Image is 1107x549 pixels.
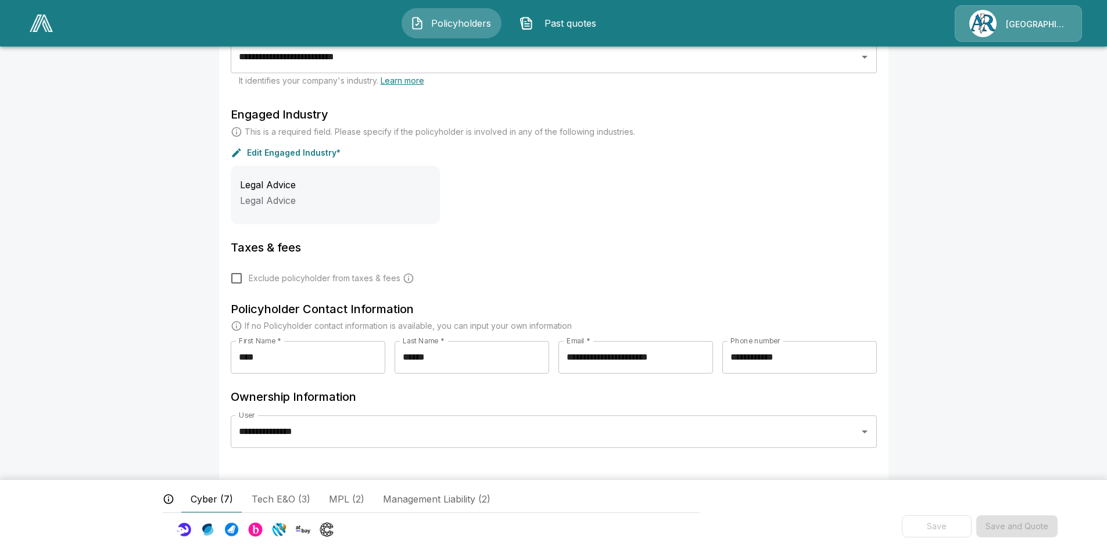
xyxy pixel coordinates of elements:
label: Phone number [730,336,780,346]
button: Policyholders IconPolicyholders [402,8,501,38]
img: Carrier Logo [224,522,239,537]
label: User [239,410,255,420]
img: Carrier Logo [248,522,263,537]
img: Carrier Logo [296,522,310,537]
span: Legal Advice [240,195,296,206]
h6: Ownership Information [231,387,877,406]
span: Exclude policyholder from taxes & fees [249,272,400,284]
span: Management Liability (2) [383,492,490,506]
img: Policyholders Icon [410,16,424,30]
span: It identifies your company's industry. [239,76,424,85]
h6: Taxes & fees [231,238,877,257]
p: If no Policyholder contact information is available, you can input your own information [245,320,572,332]
h6: Policyholder Contact Information [231,300,877,318]
label: Email * [567,336,590,346]
h6: Engaged Industry [231,105,877,124]
img: AA Logo [30,15,53,32]
button: Open [857,424,873,440]
span: Legal Advice [240,179,296,191]
span: Policyholders [429,16,493,30]
img: Carrier Logo [272,522,286,537]
button: Past quotes IconPast quotes [511,8,611,38]
span: Past quotes [538,16,602,30]
span: Cyber (7) [191,492,233,506]
span: MPL (2) [329,492,364,506]
svg: Carrier and processing fees will still be applied [403,272,414,284]
button: Open [857,49,873,65]
img: Past quotes Icon [520,16,533,30]
label: First Name * [239,336,281,346]
label: Last Name * [403,336,444,346]
img: Carrier Logo [320,522,334,537]
span: Tech E&O (3) [252,492,310,506]
p: Edit Engaged Industry* [247,149,341,157]
p: This is a required field. Please specify if the policyholder is involved in any of the following ... [245,126,635,138]
a: Learn more [381,76,424,85]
